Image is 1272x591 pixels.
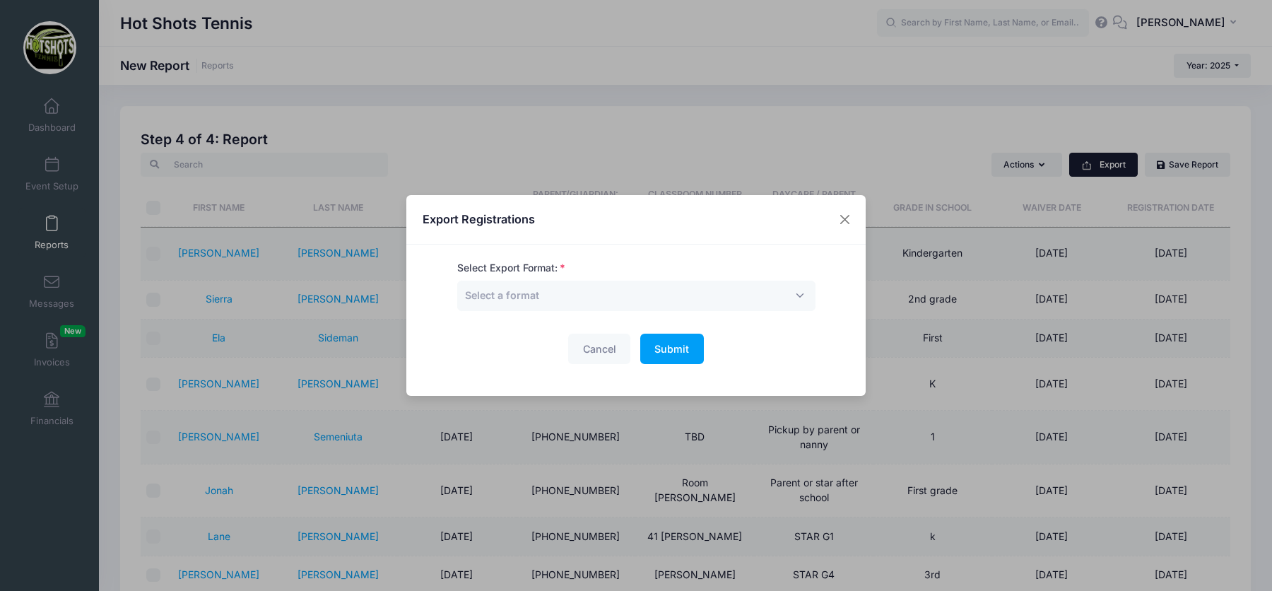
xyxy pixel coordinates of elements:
[457,281,815,311] span: Select a format
[465,289,539,301] span: Select a format
[832,207,858,233] button: Close
[568,334,630,364] button: Cancel
[457,261,565,276] label: Select Export Format:
[640,334,704,364] button: Submit
[423,211,535,228] h4: Export Registrations
[654,343,689,355] span: Submit
[465,288,539,303] span: Select a format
